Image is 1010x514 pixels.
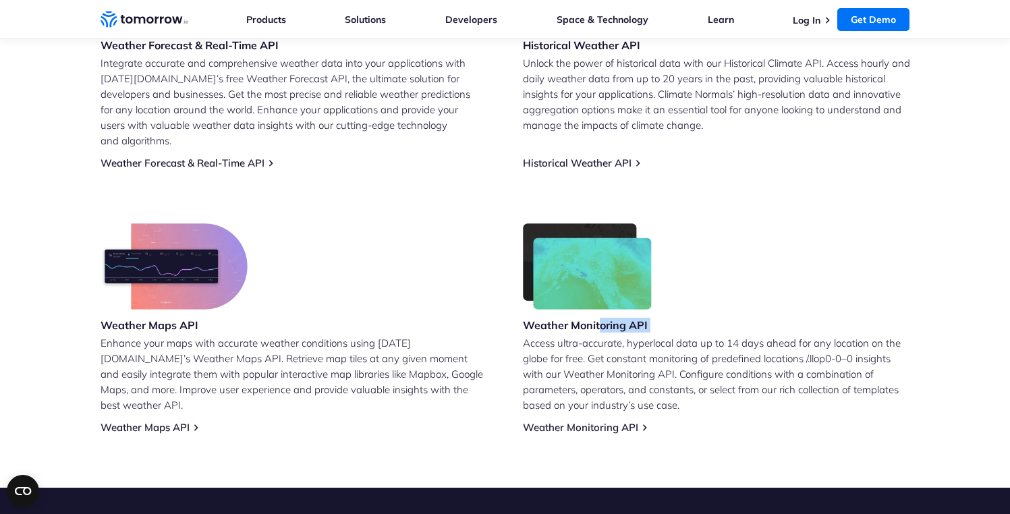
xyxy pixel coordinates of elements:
a: Weather Monitoring API [523,421,638,434]
p: Unlock the power of historical data with our Historical Climate API. Access hourly and daily weat... [523,55,910,133]
p: Enhance your maps with accurate weather conditions using [DATE][DOMAIN_NAME]’s Weather Maps API. ... [101,335,488,413]
a: Space & Technology [557,13,648,26]
button: Open CMP widget [7,475,39,507]
a: Products [246,13,286,26]
h3: Weather Maps API [101,318,248,333]
p: Integrate accurate and comprehensive weather data into your applications with [DATE][DOMAIN_NAME]... [101,55,488,148]
a: Historical Weather API [523,156,632,169]
a: Get Demo [837,8,909,31]
a: Weather Maps API [101,421,190,434]
h3: Weather Forecast & Real-Time API [101,38,279,53]
h3: Weather Monitoring API [523,318,652,333]
a: Developers [445,13,497,26]
a: Log In [793,14,820,26]
p: Access ultra-accurate, hyperlocal data up to 14 days ahead for any location on the globe for free... [523,335,910,413]
h3: Historical Weather API [523,38,640,53]
a: Weather Forecast & Real-Time API [101,156,264,169]
a: Home link [101,9,188,30]
a: Solutions [345,13,386,26]
a: Learn [708,13,734,26]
